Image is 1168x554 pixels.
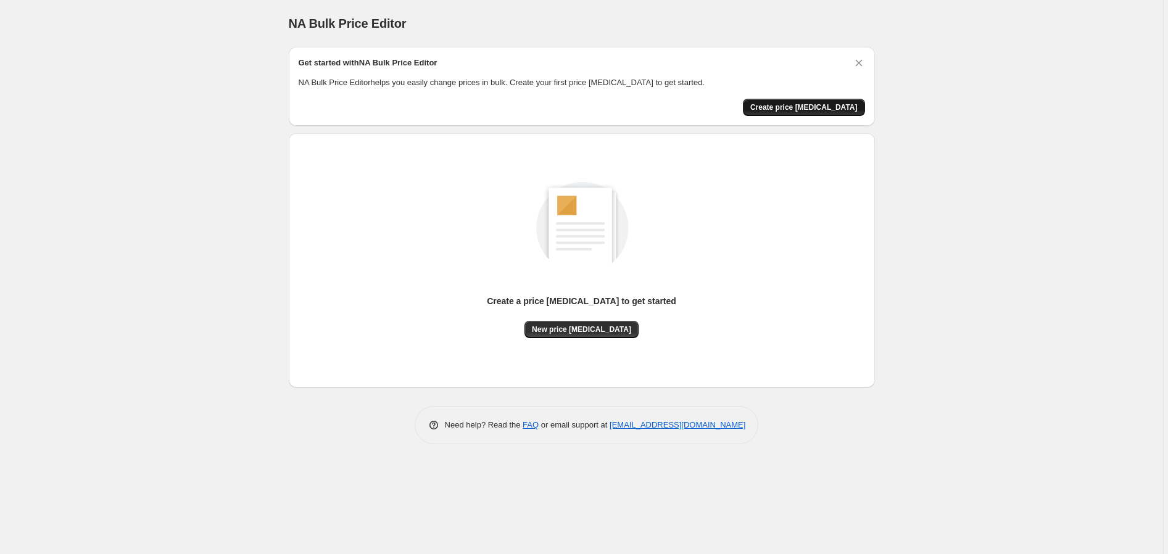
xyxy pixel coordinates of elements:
[743,99,865,116] button: Create price change job
[539,420,610,429] span: or email support at
[532,325,631,334] span: New price [MEDICAL_DATA]
[445,420,523,429] span: Need help? Read the
[750,102,858,112] span: Create price [MEDICAL_DATA]
[299,76,865,89] p: NA Bulk Price Editor helps you easily change prices in bulk. Create your first price [MEDICAL_DAT...
[610,420,745,429] a: [EMAIL_ADDRESS][DOMAIN_NAME]
[853,57,865,69] button: Dismiss card
[524,321,639,338] button: New price [MEDICAL_DATA]
[289,17,407,30] span: NA Bulk Price Editor
[299,57,437,69] h2: Get started with NA Bulk Price Editor
[523,420,539,429] a: FAQ
[487,295,676,307] p: Create a price [MEDICAL_DATA] to get started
